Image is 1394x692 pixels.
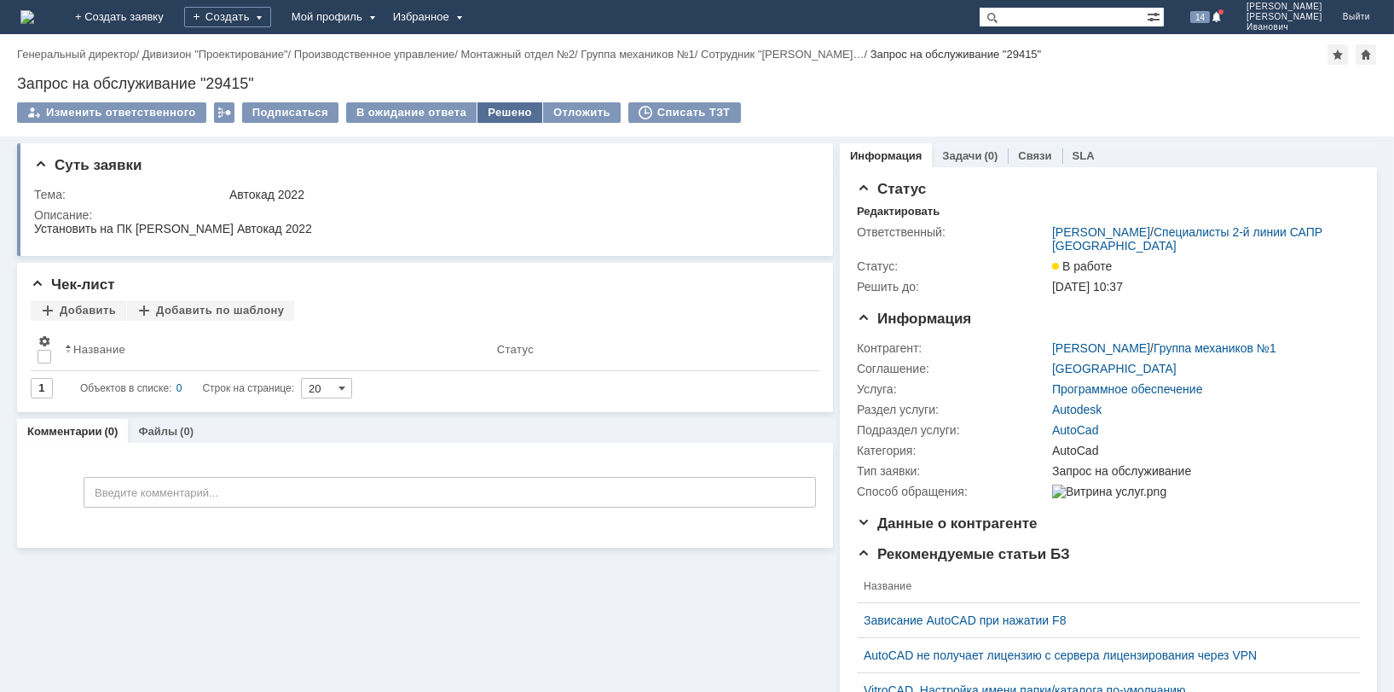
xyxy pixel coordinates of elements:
[942,149,981,162] a: Задачи
[1052,341,1150,355] a: [PERSON_NAME]
[31,276,115,293] span: Чек-лист
[1052,444,1351,457] div: AutoCad
[490,328,806,371] th: Статус
[142,48,294,61] div: /
[1018,149,1051,162] a: Связи
[214,102,234,123] div: Работа с массовостью
[1052,403,1102,416] a: Autodesk
[105,425,119,438] div: (0)
[1247,12,1322,22] span: [PERSON_NAME]
[1247,2,1322,12] span: [PERSON_NAME]
[701,48,864,61] a: Сотрудник "[PERSON_NAME]…
[864,648,1339,662] a: AutoCAD не получает лицензию с сервера лицензирования через VPN
[850,149,922,162] a: Информация
[1247,22,1322,32] span: Иванович
[857,341,1049,355] div: Контрагент:
[1356,44,1376,65] div: Сделать домашней страницей
[184,7,271,27] div: Создать
[857,181,926,197] span: Статус
[17,48,142,61] div: /
[34,157,142,173] span: Суть заявки
[1052,259,1112,273] span: В работе
[857,423,1049,437] div: Подраздел услуги:
[1052,225,1322,253] a: Специалисты 2-й линии САПР [GEOGRAPHIC_DATA]
[1052,382,1203,396] a: Программное обеспечение
[857,225,1049,239] div: Ответственный:
[984,149,998,162] div: (0)
[497,343,534,356] div: Статус
[294,48,461,61] div: /
[460,48,575,61] a: Монтажный отдел №2
[27,425,102,438] a: Комментарии
[80,378,294,398] i: Строк на странице:
[857,485,1049,498] div: Способ обращения:
[857,205,940,218] div: Редактировать
[857,464,1049,478] div: Тип заявки:
[34,208,812,222] div: Описание:
[17,75,1377,92] div: Запрос на обслуживание "29415"
[1052,341,1276,355] div: /
[20,10,34,24] a: Перейти на домашнюю страницу
[581,48,701,61] div: /
[864,613,1339,627] a: Зависание AutoCAD при нажатии F8
[857,382,1049,396] div: Услуга:
[1052,485,1166,498] img: Витрина услуг.png
[142,48,288,61] a: Дивизион "Проектирование"
[1052,423,1098,437] a: AutoCad
[73,343,125,356] div: Название
[701,48,871,61] div: /
[857,403,1049,416] div: Раздел услуги:
[1052,225,1150,239] a: [PERSON_NAME]
[229,188,808,201] div: Автокад 2022
[34,188,226,201] div: Тема:
[20,10,34,24] img: logo
[180,425,194,438] div: (0)
[857,515,1038,532] span: Данные о контрагенте
[138,425,177,438] a: Файлы
[871,48,1042,61] div: Запрос на обслуживание "29415"
[80,382,171,394] span: Объектов в списке:
[38,334,51,348] span: Настройки
[857,362,1049,375] div: Соглашение:
[1154,341,1276,355] a: Группа механиков №1
[1052,225,1351,253] div: /
[1052,464,1351,478] div: Запрос на обслуживание
[176,378,182,398] div: 0
[1073,149,1095,162] a: SLA
[857,259,1049,273] div: Статус:
[58,328,490,371] th: Название
[857,546,1070,562] span: Рекомендуемые статьи БЗ
[857,311,971,327] span: Информация
[460,48,581,61] div: /
[857,444,1049,457] div: Категория:
[1190,11,1210,23] span: 14
[17,48,136,61] a: Генеральный директор
[1327,44,1348,65] div: Добавить в избранное
[857,570,1346,603] th: Название
[1147,8,1164,24] span: Расширенный поиск
[857,280,1049,294] div: Решить до:
[581,48,694,61] a: Группа механиков №1
[1052,280,1123,294] span: [DATE] 10:37
[1052,362,1177,375] a: [GEOGRAPHIC_DATA]
[294,48,454,61] a: Производственное управление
